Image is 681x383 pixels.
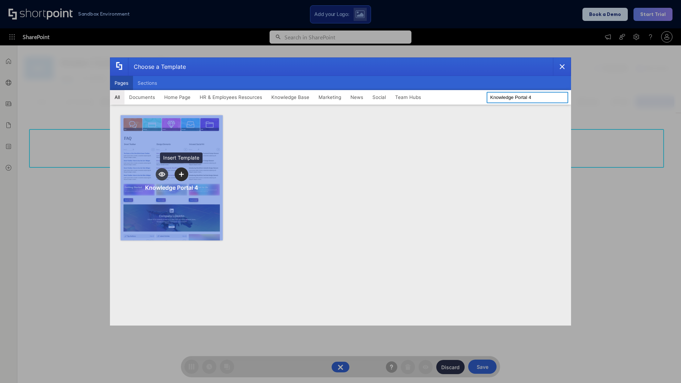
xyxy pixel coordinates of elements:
[145,184,198,191] div: Knowledge Portal 4
[128,58,186,76] div: Choose a Template
[314,90,346,104] button: Marketing
[110,90,124,104] button: All
[133,76,162,90] button: Sections
[646,349,681,383] iframe: Chat Widget
[110,76,133,90] button: Pages
[346,90,368,104] button: News
[124,90,160,104] button: Documents
[391,90,426,104] button: Team Hubs
[267,90,314,104] button: Knowledge Base
[487,92,568,103] input: Search
[195,90,267,104] button: HR & Employees Resources
[368,90,391,104] button: Social
[110,57,571,326] div: template selector
[160,90,195,104] button: Home Page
